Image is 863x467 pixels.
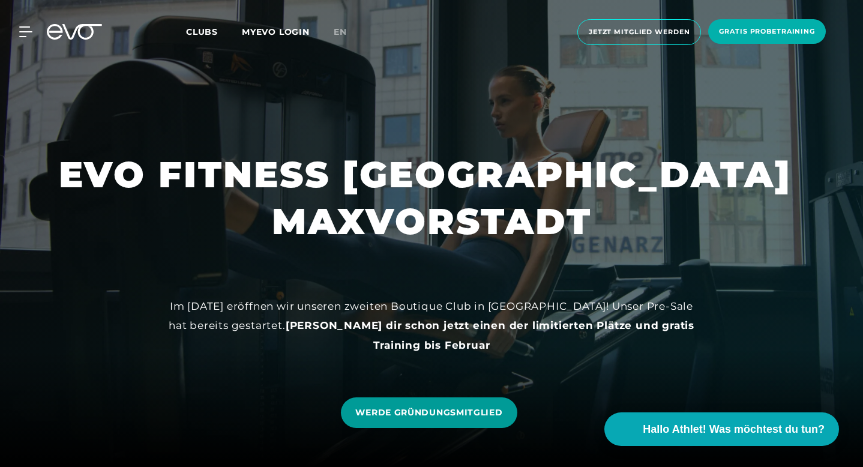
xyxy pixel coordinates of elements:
span: Clubs [186,26,218,37]
a: WERDE GRÜNDUNGSMITGLIED [341,397,517,428]
span: en [334,26,347,37]
div: Im [DATE] eröffnen wir unseren zweiten Boutique Club in [GEOGRAPHIC_DATA]! Unser Pre-Sale hat ber... [161,297,702,355]
button: Hallo Athlet! Was möchtest du tun? [604,412,839,446]
span: WERDE GRÜNDUNGSMITGLIED [355,406,502,419]
a: Gratis Probetraining [705,19,829,45]
span: Hallo Athlet! Was möchtest du tun? [643,421,825,438]
a: Clubs [186,26,242,37]
a: Jetzt Mitglied werden [574,19,705,45]
a: MYEVO LOGIN [242,26,310,37]
span: Jetzt Mitglied werden [589,27,690,37]
strong: [PERSON_NAME] dir schon jetzt einen der limitierten Plätze und gratis Training bis Februar [286,319,694,351]
a: en [334,25,361,39]
h1: EVO FITNESS [GEOGRAPHIC_DATA] MAXVORSTADT [59,151,804,245]
span: Gratis Probetraining [719,26,815,37]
